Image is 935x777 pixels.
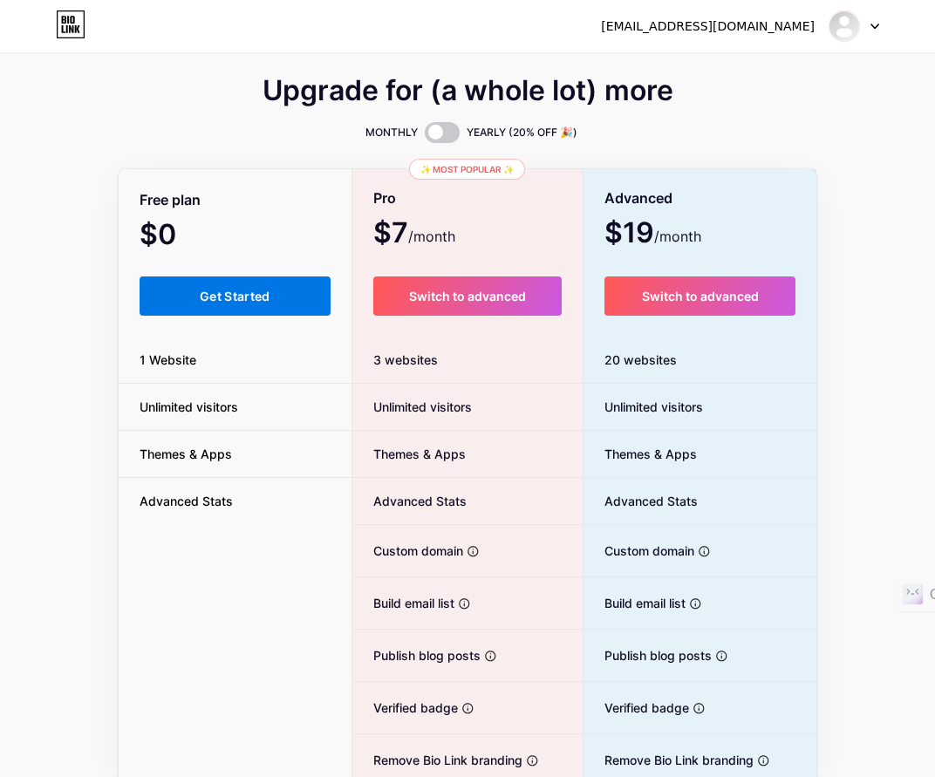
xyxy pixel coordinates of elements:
span: Themes & Apps [584,445,697,463]
span: $19 [604,222,701,247]
span: $0 [140,224,223,249]
span: Build email list [584,594,686,612]
span: Pro [373,183,396,214]
span: $7 [373,222,455,247]
span: Verified badge [352,699,458,717]
span: Custom domain [584,542,694,560]
span: Unlimited visitors [119,398,259,416]
span: Remove Bio Link branding [584,751,754,769]
span: Unlimited visitors [584,398,703,416]
span: Build email list [352,594,454,612]
span: Unlimited visitors [352,398,472,416]
span: Advanced [604,183,672,214]
div: ✨ Most popular ✨ [409,159,525,180]
span: Advanced Stats [584,492,698,510]
span: Switch to advanced [409,289,526,303]
button: Get Started [140,276,331,316]
span: Advanced Stats [352,492,467,510]
div: 20 websites [584,337,816,384]
span: Themes & Apps [352,445,466,463]
span: YEARLY (20% OFF 🎉) [467,124,577,141]
span: Switch to advanced [642,289,759,303]
span: Free plan [140,185,201,215]
span: Themes & Apps [119,445,253,463]
span: Verified badge [584,699,689,717]
span: MONTHLY [365,124,418,141]
span: Remove Bio Link branding [352,751,522,769]
span: Upgrade for (a whole lot) more [263,80,673,101]
span: Advanced Stats [119,492,254,510]
span: /month [408,226,455,247]
span: 1 Website [119,351,217,369]
div: 3 websites [352,337,584,384]
span: Custom domain [352,542,463,560]
div: [EMAIL_ADDRESS][DOMAIN_NAME] [601,17,815,36]
span: /month [654,226,701,247]
button: Switch to advanced [373,276,563,316]
button: Switch to advanced [604,276,795,316]
span: Get Started [200,289,270,303]
span: Publish blog posts [352,646,481,665]
span: Publish blog posts [584,646,712,665]
img: gatikidow [828,10,861,43]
